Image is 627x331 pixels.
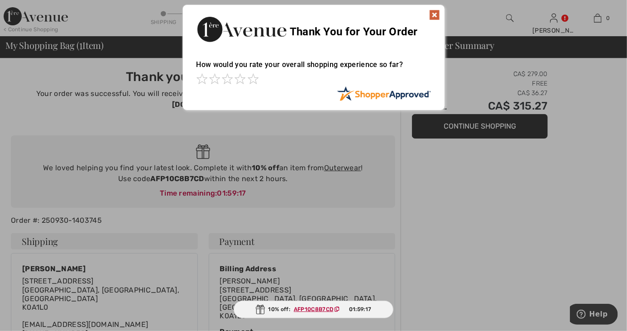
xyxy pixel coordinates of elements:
div: How would you rate your overall shopping experience so far? [196,51,431,86]
ins: AFP10C8B7CD [294,306,333,312]
img: x [429,10,440,20]
div: 10% off: [234,301,394,318]
span: 01:59:17 [349,305,371,313]
img: Thank You for Your Order [196,14,287,44]
span: Thank You for Your Order [290,25,418,38]
span: Help [19,6,38,14]
img: Gift.svg [256,305,265,314]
